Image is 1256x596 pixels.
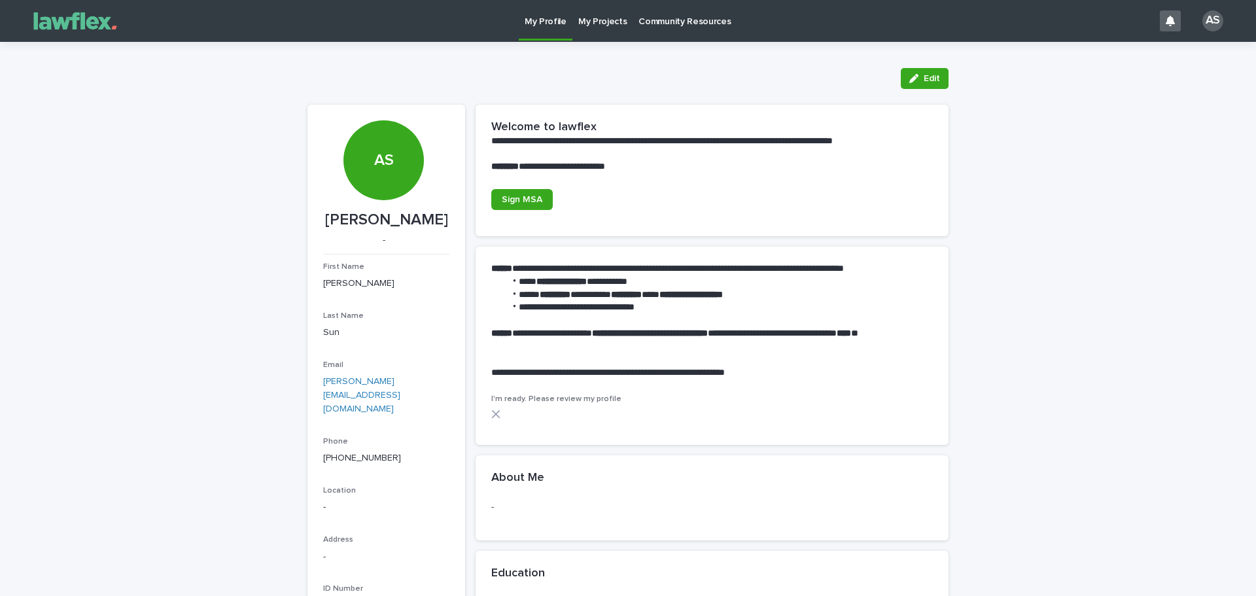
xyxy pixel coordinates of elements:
span: Edit [924,74,940,83]
p: - [323,235,444,246]
h2: Welcome to lawflex [491,120,597,135]
div: AS [1202,10,1223,31]
span: Address [323,536,353,544]
h2: About Me [491,471,544,485]
p: - [491,500,933,514]
p: Sun [323,326,449,340]
span: Phone [323,438,348,446]
span: Last Name [323,312,364,320]
a: Sign MSA [491,189,553,210]
div: AS [343,71,423,170]
span: Email [323,361,343,369]
p: [PERSON_NAME] [323,211,449,230]
h2: Education [491,567,545,581]
p: [PERSON_NAME] [323,277,449,290]
a: [PERSON_NAME][EMAIL_ADDRESS][DOMAIN_NAME] [323,377,400,413]
span: Location [323,487,356,495]
span: Sign MSA [502,195,542,204]
p: [PHONE_NUMBER] [323,451,449,465]
img: Gnvw4qrBSHOAfo8VMhG6 [26,8,124,34]
span: First Name [323,263,364,271]
button: Edit [901,68,949,89]
p: - [323,550,449,564]
span: ID Number [323,585,363,593]
span: I'm ready. Please review my profile [491,395,621,403]
p: - [323,500,449,514]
